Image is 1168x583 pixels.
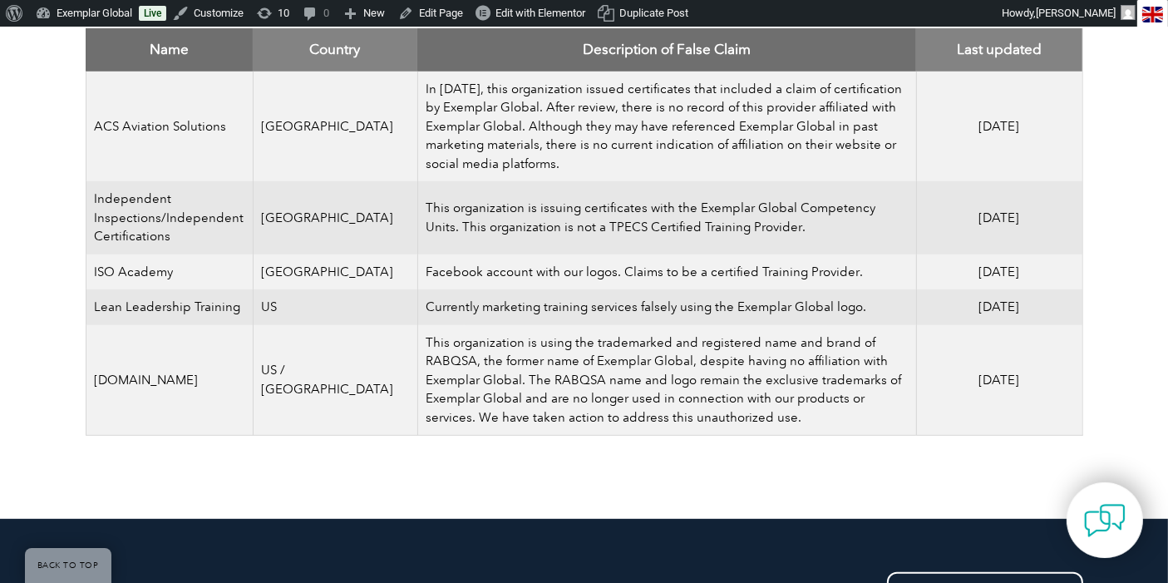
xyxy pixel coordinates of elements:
[916,325,1082,436] td: [DATE]
[417,254,916,290] td: Facebook account with our logos. Claims to be a certified Training Provider.
[1084,500,1126,541] img: contact-chat.png
[86,28,253,72] th: Home Office: activate to sort column ascending
[916,28,1082,72] th: Mode of Training: activate to sort column ascending
[25,548,111,583] a: BACK TO TOP
[417,181,916,254] td: This organization is issuing certificates with the Exemplar Global Competency Units. This organiz...
[916,254,1082,290] td: [DATE]
[495,7,585,19] span: Edit with Elementor
[916,289,1082,325] td: [DATE]
[253,325,417,436] td: US / [GEOGRAPHIC_DATA]
[253,28,417,72] th: Coverage: activate to sort column ascending
[86,289,253,325] td: Lean Leadership Training
[1036,7,1116,19] span: [PERSON_NAME]
[86,254,253,290] td: ISO Academy
[253,289,417,325] td: US
[253,254,417,290] td: [GEOGRAPHIC_DATA]
[253,72,417,182] td: [GEOGRAPHIC_DATA]
[1142,7,1163,22] img: en
[253,181,417,254] td: [GEOGRAPHIC_DATA]
[417,289,916,325] td: Currently marketing training services falsely using the Exemplar Global logo.
[417,72,916,182] td: In [DATE], this organization issued certificates that included a claim of certification by Exempl...
[417,28,916,72] th: Mode of Training: activate to sort column ascending
[916,181,1082,254] td: [DATE]
[86,181,253,254] td: Independent Inspections/Independent Certifications
[417,325,916,436] td: This organization is using the trademarked and registered name and brand of RABQSA, the former na...
[86,72,253,182] td: ACS Aviation Solutions
[86,325,253,436] td: [DOMAIN_NAME]
[139,6,166,21] a: Live
[916,72,1082,182] td: [DATE]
